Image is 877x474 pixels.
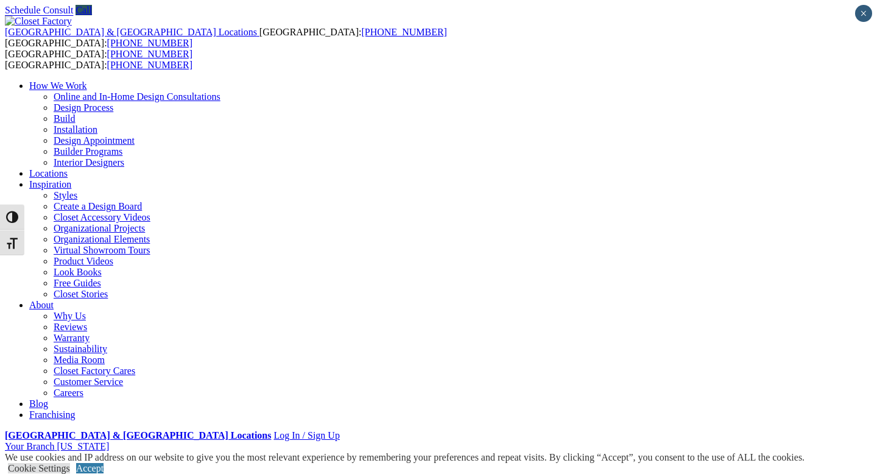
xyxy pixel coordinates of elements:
a: How We Work [29,80,87,91]
span: [GEOGRAPHIC_DATA]: [GEOGRAPHIC_DATA]: [5,27,447,48]
span: [GEOGRAPHIC_DATA]: [GEOGRAPHIC_DATA]: [5,49,192,70]
a: Log In / Sign Up [273,430,339,440]
button: Close [855,5,872,22]
a: Cookie Settings [8,463,70,473]
a: [PHONE_NUMBER] [107,60,192,70]
a: Design Process [54,102,113,113]
a: Franchising [29,409,76,420]
a: [GEOGRAPHIC_DATA] & [GEOGRAPHIC_DATA] Locations [5,430,271,440]
a: Customer Service [54,377,123,387]
a: [PHONE_NUMBER] [361,27,446,37]
a: Free Guides [54,278,101,288]
a: Create a Design Board [54,201,142,211]
a: Design Appointment [54,135,135,146]
a: Warranty [54,333,90,343]
a: Blog [29,398,48,409]
a: [PHONE_NUMBER] [107,38,192,48]
a: Careers [54,387,83,398]
a: Schedule Consult [5,5,73,15]
a: Builder Programs [54,146,122,157]
a: Call [76,5,92,15]
a: Accept [76,463,104,473]
a: Look Books [54,267,102,277]
img: Closet Factory [5,16,72,27]
a: Installation [54,124,97,135]
a: Virtual Showroom Tours [54,245,150,255]
a: Organizational Elements [54,234,150,244]
a: Why Us [54,311,86,321]
a: [GEOGRAPHIC_DATA] & [GEOGRAPHIC_DATA] Locations [5,27,259,37]
a: Styles [54,190,77,200]
a: Your Branch [US_STATE] [5,441,109,451]
a: Closet Accessory Videos [54,212,150,222]
a: Interior Designers [54,157,124,168]
a: Product Videos [54,256,113,266]
span: [GEOGRAPHIC_DATA] & [GEOGRAPHIC_DATA] Locations [5,27,257,37]
a: Build [54,113,76,124]
a: [PHONE_NUMBER] [107,49,192,59]
a: About [29,300,54,310]
a: Organizational Projects [54,223,145,233]
a: Media Room [54,355,105,365]
a: Closet Factory Cares [54,366,135,376]
span: Your Branch [5,441,54,451]
a: Sustainability [54,344,107,354]
a: Closet Stories [54,289,108,299]
a: Online and In-Home Design Consultations [54,91,220,102]
div: We use cookies and IP address on our website to give you the most relevant experience by remember... [5,452,805,463]
a: Locations [29,168,68,179]
a: Reviews [54,322,87,332]
span: [US_STATE] [57,441,109,451]
a: Inspiration [29,179,71,189]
